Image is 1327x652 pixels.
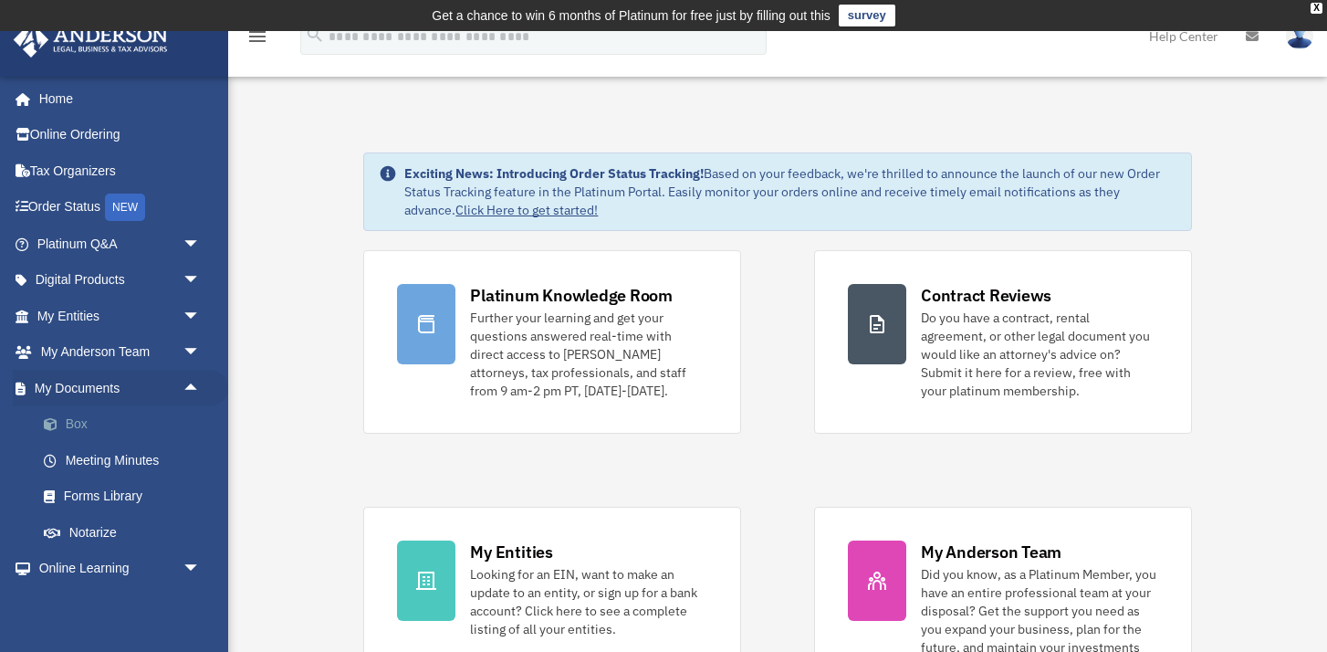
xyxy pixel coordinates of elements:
[26,406,228,443] a: Box
[8,22,173,58] img: Anderson Advisors Platinum Portal
[1311,3,1322,14] div: close
[26,442,228,478] a: Meeting Minutes
[13,152,228,189] a: Tax Organizers
[470,284,673,307] div: Platinum Knowledge Room
[13,117,228,153] a: Online Ordering
[183,551,219,588] span: arrow_drop_down
[1286,23,1313,49] img: User Pic
[839,5,895,26] a: survey
[183,334,219,372] span: arrow_drop_down
[13,189,228,226] a: Order StatusNEW
[404,165,704,182] strong: Exciting News: Introducing Order Status Tracking!
[921,541,1061,563] div: My Anderson Team
[814,250,1192,434] a: Contract Reviews Do you have a contract, rental agreement, or other legal document you would like...
[183,370,219,407] span: arrow_drop_up
[404,164,1175,219] div: Based on your feedback, we're thrilled to announce the launch of our new Order Status Tracking fe...
[432,5,831,26] div: Get a chance to win 6 months of Platinum for free just by filling out this
[246,26,268,47] i: menu
[13,586,228,623] a: Billingarrow_drop_down
[470,541,552,563] div: My Entities
[13,298,228,334] a: My Entitiesarrow_drop_down
[13,262,228,299] a: Digital Productsarrow_drop_down
[13,551,228,587] a: Online Learningarrow_drop_down
[921,284,1051,307] div: Contract Reviews
[363,250,741,434] a: Platinum Knowledge Room Further your learning and get your questions answered real-time with dire...
[921,309,1158,400] div: Do you have a contract, rental agreement, or other legal document you would like an attorney's ad...
[455,202,598,218] a: Click Here to get started!
[13,334,228,371] a: My Anderson Teamarrow_drop_down
[183,586,219,624] span: arrow_drop_down
[105,194,145,221] div: NEW
[470,309,707,400] div: Further your learning and get your questions answered real-time with direct access to [PERSON_NAM...
[183,226,219,263] span: arrow_drop_down
[26,478,228,515] a: Forms Library
[246,32,268,47] a: menu
[13,370,228,406] a: My Documentsarrow_drop_up
[305,25,325,45] i: search
[183,262,219,300] span: arrow_drop_down
[13,80,219,117] a: Home
[26,514,228,551] a: Notarize
[470,565,707,638] div: Looking for an EIN, want to make an update to an entity, or sign up for a bank account? Click her...
[13,226,228,262] a: Platinum Q&Aarrow_drop_down
[183,298,219,335] span: arrow_drop_down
